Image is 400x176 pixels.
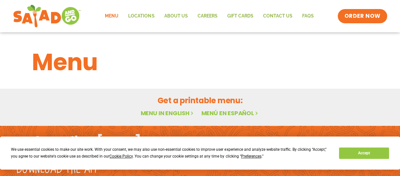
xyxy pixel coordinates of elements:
[32,95,368,106] h2: Get a printable menu:
[140,109,195,117] a: Menu in English
[297,9,318,24] a: FAQs
[241,154,261,159] span: Preferences
[338,9,387,23] a: ORDER NOW
[201,109,259,117] a: Menú en español
[100,9,318,24] nav: Menu
[339,148,389,159] button: Accept
[192,9,222,24] a: Careers
[159,9,192,24] a: About Us
[109,154,133,159] span: Cookie Policy
[258,9,297,24] a: Contact Us
[222,9,258,24] a: GIFT CARDS
[100,9,123,24] a: Menu
[344,12,380,20] span: ORDER NOW
[11,146,331,160] div: We use essential cookies to make our site work. With your consent, we may also use non-essential ...
[123,9,159,24] a: Locations
[16,133,141,149] h2: Order online [DATE]
[13,3,81,29] img: new-SAG-logo-768×292
[32,45,368,80] h1: Menu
